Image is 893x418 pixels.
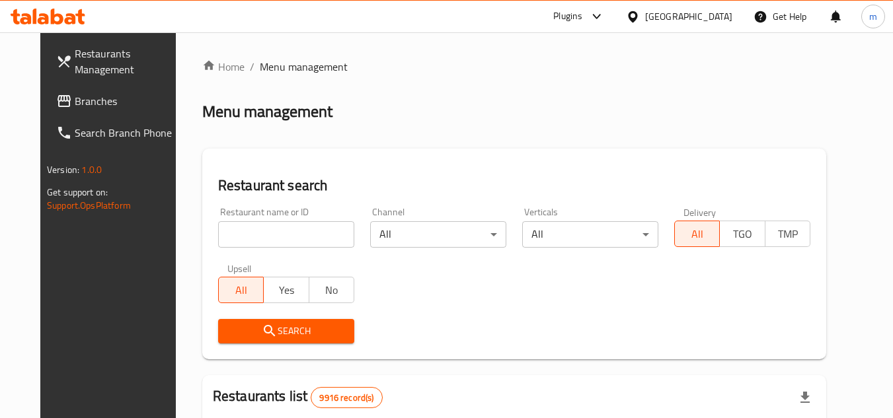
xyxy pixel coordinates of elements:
span: m [869,9,877,24]
div: [GEOGRAPHIC_DATA] [645,9,732,24]
a: Restaurants Management [46,38,190,85]
button: No [309,277,354,303]
div: Total records count [311,387,382,408]
a: Search Branch Phone [46,117,190,149]
label: Delivery [683,207,717,217]
h2: Restaurants list [213,386,383,408]
input: Search for restaurant name or ID.. [218,221,354,248]
span: TMP [771,225,805,244]
button: TGO [719,221,765,247]
h2: Restaurant search [218,176,810,195]
li: / [250,59,254,75]
span: Menu management [260,59,348,75]
button: Yes [263,277,309,303]
span: Search Branch Phone [75,125,179,141]
span: Restaurants Management [75,46,179,77]
span: No [315,281,349,300]
div: All [522,221,658,248]
button: Search [218,319,354,343]
div: All [370,221,506,248]
span: Yes [269,281,303,300]
nav: breadcrumb [202,59,826,75]
span: Get support on: [47,184,108,201]
span: All [680,225,715,244]
span: 1.0.0 [81,161,102,178]
h2: Menu management [202,101,332,122]
button: All [218,277,264,303]
div: Export file [789,382,821,413]
button: TMP [765,221,810,247]
button: All [674,221,720,247]
label: Upsell [227,263,252,273]
div: Plugins [553,9,582,24]
a: Home [202,59,245,75]
span: Branches [75,93,179,109]
span: 9916 record(s) [311,392,381,404]
span: Version: [47,161,79,178]
a: Branches [46,85,190,117]
a: Support.OpsPlatform [47,197,131,214]
span: Search [229,323,344,339]
span: TGO [725,225,759,244]
span: All [224,281,258,300]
